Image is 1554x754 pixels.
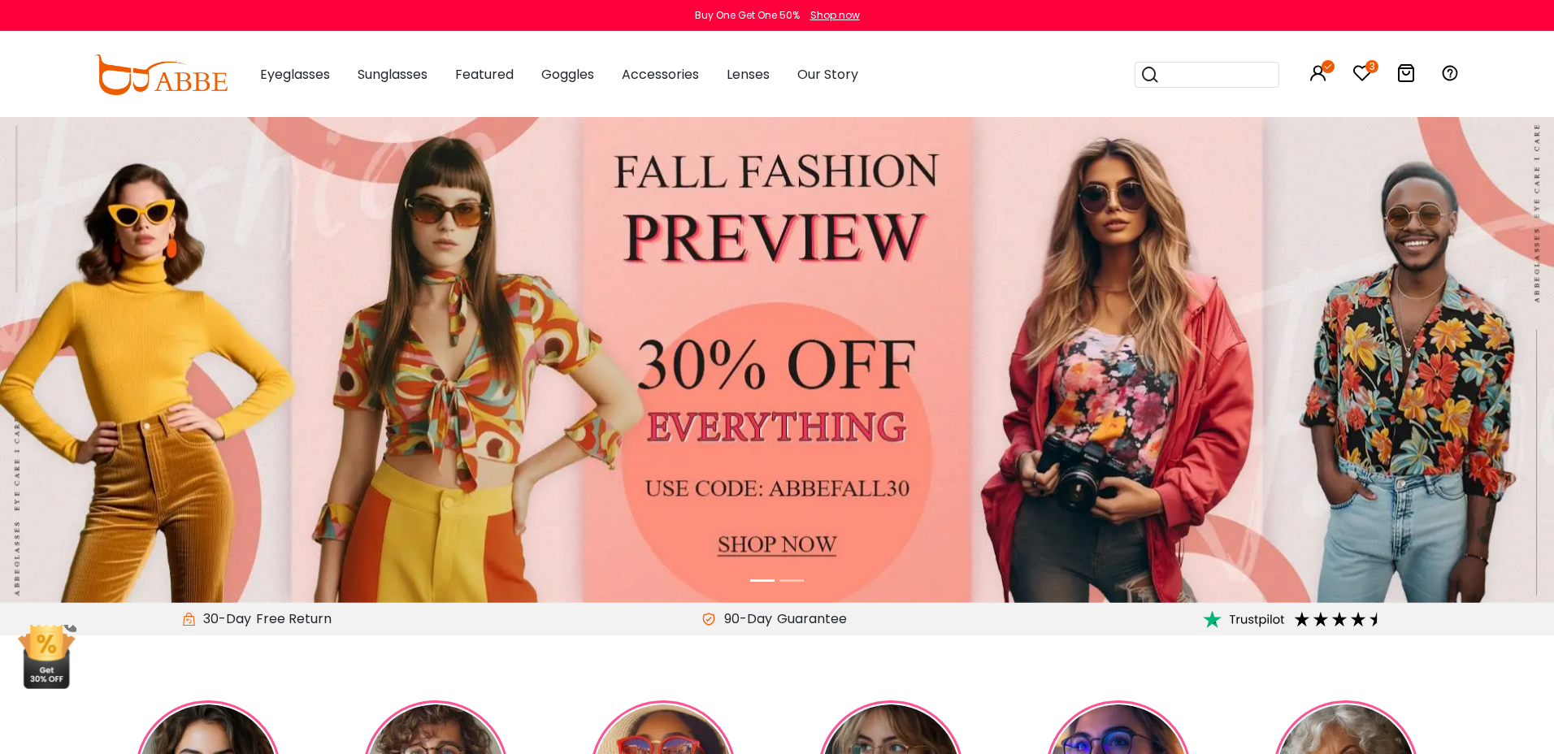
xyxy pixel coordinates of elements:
[94,54,228,95] img: abbeglasses.com
[727,65,770,84] span: Lenses
[810,8,860,23] div: Shop now
[772,609,852,629] div: Guarantee
[622,65,699,84] span: Accessories
[358,65,428,84] span: Sunglasses
[695,8,800,23] div: Buy One Get One 50%
[455,65,514,84] span: Featured
[195,609,251,629] span: 30-Day
[16,625,76,689] img: mini welcome offer
[1365,60,1378,73] i: 3
[802,8,860,22] a: Shop now
[1352,67,1372,85] a: 3
[797,65,858,84] span: Our Story
[251,609,336,629] div: Free Return
[541,65,594,84] span: Goggles
[260,65,330,84] span: Eyeglasses
[716,609,772,629] span: 90-Day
